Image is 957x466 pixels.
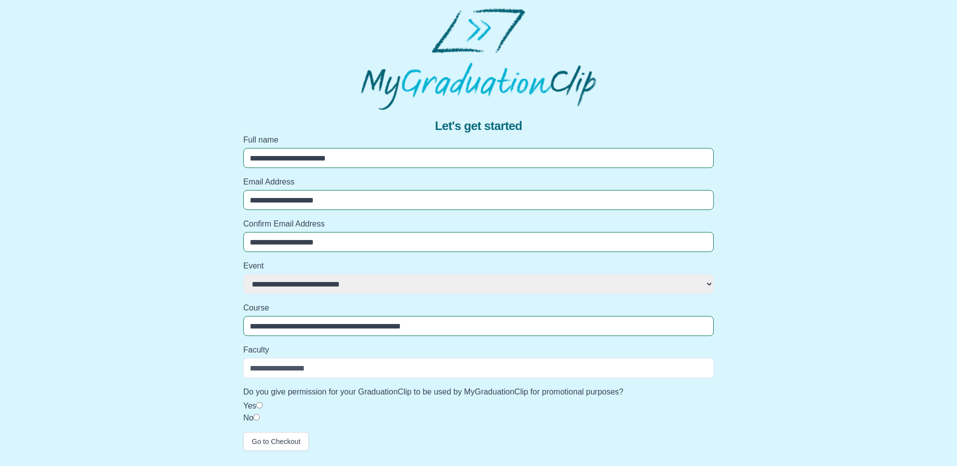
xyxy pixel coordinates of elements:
[243,413,253,422] label: No
[435,118,522,134] span: Let's get started
[243,432,309,451] button: Go to Checkout
[243,344,714,356] label: Faculty
[243,176,714,188] label: Email Address
[243,134,714,146] label: Full name
[361,8,596,110] img: MyGraduationClip
[243,218,714,230] label: Confirm Email Address
[243,401,256,410] label: Yes
[243,302,714,314] label: Course
[243,386,714,398] label: Do you give permission for your GraduationClip to be used by MyGraduationClip for promotional pur...
[243,260,714,272] label: Event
